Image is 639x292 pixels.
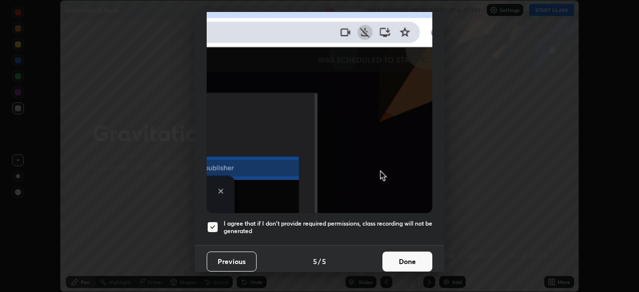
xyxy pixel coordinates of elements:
[313,256,317,267] h4: 5
[207,252,257,272] button: Previous
[322,256,326,267] h4: 5
[382,252,432,272] button: Done
[224,220,432,235] h5: I agree that if I don't provide required permissions, class recording will not be generated
[318,256,321,267] h4: /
